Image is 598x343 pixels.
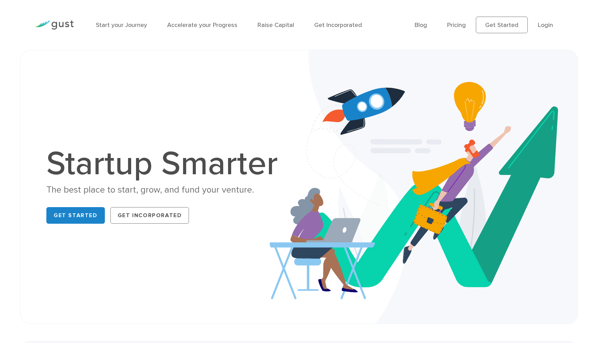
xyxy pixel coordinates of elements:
img: Gust Logo [35,20,74,30]
a: Blog [415,21,427,29]
a: Get Started [476,17,528,33]
img: Startup Smarter Hero [270,50,578,324]
div: The best place to start, grow, and fund your venture. [46,184,285,196]
a: Accelerate your Progress [167,21,237,29]
a: Login [538,21,553,29]
a: Get Started [46,207,105,224]
a: Start your Journey [96,21,147,29]
a: Raise Capital [257,21,294,29]
a: Get Incorporated [110,207,189,224]
a: Get Incorporated [314,21,362,29]
h1: Startup Smarter [46,147,285,180]
a: Pricing [447,21,466,29]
